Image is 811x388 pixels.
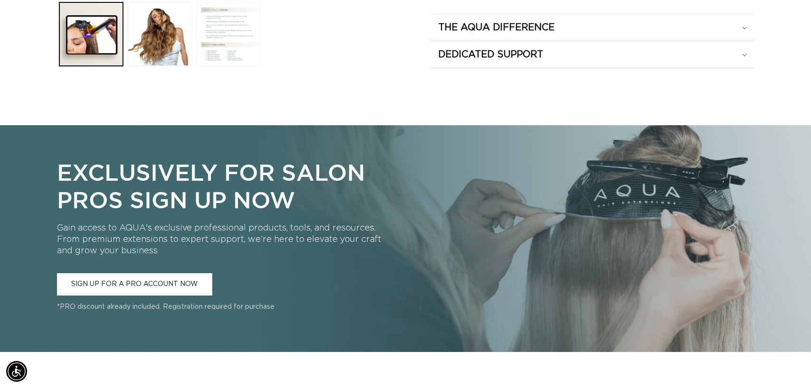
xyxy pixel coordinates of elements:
button: Load image 3 in gallery view [197,2,260,66]
h2: Dedicated Support [438,48,543,61]
summary: Dedicated Support [431,41,754,68]
h2: The Aqua Difference [438,21,555,34]
div: Accessibility Menu [6,361,27,382]
p: Exclusively for Salon Pros Sign Up Now [57,158,384,213]
iframe: Chat Widget [764,342,811,388]
a: SIGN UP FOR A PRO ACCOUNT NOW [57,274,212,296]
summary: The Aqua Difference [431,14,754,41]
button: Load image 1 in gallery view [59,2,123,66]
p: Gain access to AQUA's exclusive professional products, tools, and resources. From premium extensi... [57,223,384,257]
p: *PRO discount already included. Registration required for purchase [57,303,384,312]
button: Load image 2 in gallery view [128,2,191,66]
